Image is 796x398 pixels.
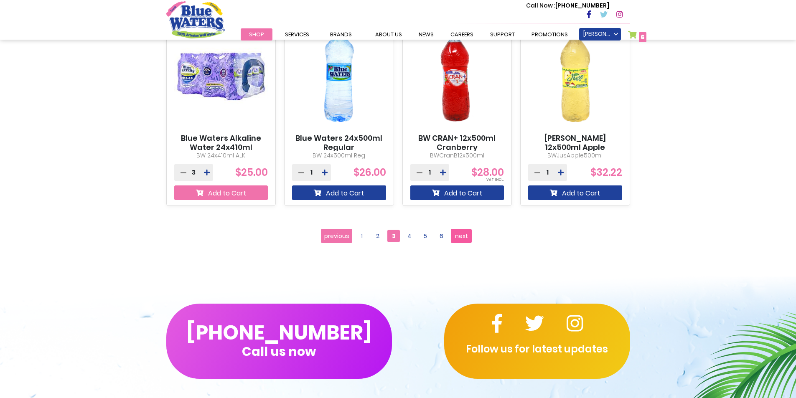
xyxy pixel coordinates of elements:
button: Add to Cart [410,185,504,200]
p: BWJusApple500ml [528,151,622,160]
img: BW CRAN+ 12x500ml Cranberry [410,17,504,134]
a: 6 [628,31,647,43]
p: BW 24x410ml ALK [174,151,268,160]
span: 3 [387,230,400,242]
a: careers [442,28,482,41]
p: [PHONE_NUMBER] [526,1,609,10]
a: 5 [419,230,432,242]
a: support [482,28,523,41]
span: $28.00 [471,165,504,179]
a: store logo [166,1,225,38]
span: $26.00 [353,165,386,179]
a: previous [321,229,352,243]
a: next [451,229,472,243]
p: BWCranB12x500ml [410,151,504,160]
span: $32.22 [590,165,622,179]
span: Services [285,30,309,38]
span: Brands [330,30,352,38]
span: previous [324,230,349,242]
img: BW Juse 12x500ml Apple [528,17,622,134]
a: News [410,28,442,41]
span: 6 [641,33,645,41]
a: 1 [356,230,368,242]
p: BW 24x500ml Reg [292,151,386,160]
button: Add to Cart [292,185,386,200]
a: 6 [435,230,448,242]
button: Add to Cart [528,185,622,200]
span: $25.00 [235,165,268,179]
span: Shop [249,30,264,38]
a: Blue Waters Alkaline Water 24x410ml [174,134,268,152]
button: Add to Cart [174,185,268,200]
button: [PHONE_NUMBER]Call us now [166,304,392,379]
a: Blue Waters 24x500ml Regular [292,134,386,152]
a: [PERSON_NAME] [579,28,621,41]
a: Promotions [523,28,576,41]
a: [PERSON_NAME] 12x500ml Apple [528,134,622,152]
a: 4 [403,230,416,242]
a: BW CRAN+ 12x500ml Cranberry [410,134,504,152]
p: Follow us for latest updates [444,342,630,357]
span: Call us now [242,349,316,354]
a: about us [367,28,410,41]
a: 2 [371,230,384,242]
span: next [455,230,468,242]
img: Blue Waters Alkaline Water 24x410ml [174,17,268,134]
span: Call Now : [526,1,555,10]
img: Blue Waters 24x500ml Regular [292,17,386,134]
